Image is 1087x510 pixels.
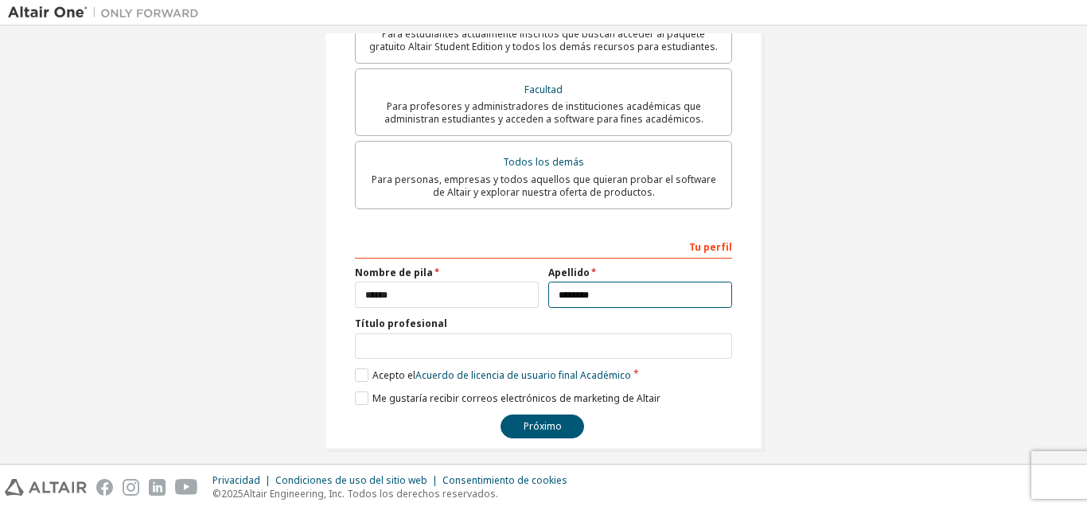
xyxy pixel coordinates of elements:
img: linkedin.svg [149,479,166,496]
font: Todos los demás [503,155,584,169]
img: instagram.svg [123,479,139,496]
font: Apellido [548,266,590,279]
font: Académico [580,368,631,382]
img: facebook.svg [96,479,113,496]
font: Para personas, empresas y todos aquellos que quieran probar el software de Altair y explorar nues... [372,173,716,199]
font: Para estudiantes actualmente inscritos que buscan acceder al paquete gratuito Altair Student Edit... [369,27,718,53]
font: Privacidad [212,473,260,487]
font: Altair Engineering, Inc. Todos los derechos reservados. [244,487,498,500]
font: Condiciones de uso del sitio web [275,473,427,487]
font: Me gustaría recibir correos electrónicos de marketing de Altair [372,391,660,405]
font: Consentimiento de cookies [442,473,567,487]
font: Acepto el [372,368,415,382]
font: © [212,487,221,500]
img: Altair Uno [8,5,207,21]
img: youtube.svg [175,479,198,496]
font: Facultad [524,83,563,96]
font: Acuerdo de licencia de usuario final [415,368,578,382]
font: Título profesional [355,317,447,330]
button: Próximo [501,415,584,438]
font: Próximo [524,419,562,433]
font: Tu perfil [689,240,732,254]
font: Para profesores y administradores de instituciones académicas que administran estudiantes y acced... [384,99,703,126]
font: 2025 [221,487,244,500]
img: altair_logo.svg [5,479,87,496]
font: Nombre de pila [355,266,433,279]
